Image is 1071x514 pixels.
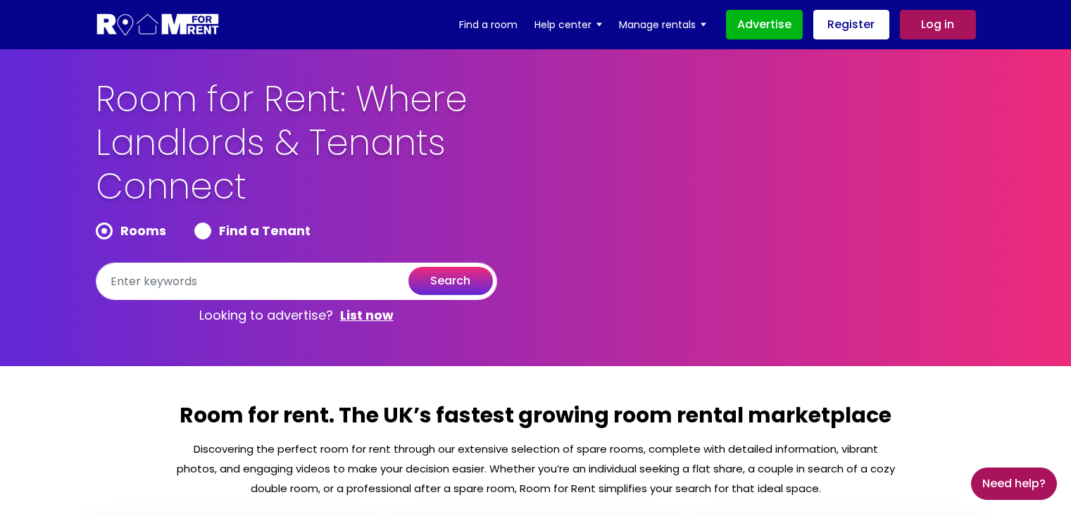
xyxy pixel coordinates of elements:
[194,222,311,239] label: Find a Tenant
[96,77,568,222] h1: Room for Rent: Where Landlords & Tenants Connect
[96,263,497,300] input: Enter keywords
[534,14,602,35] a: Help center
[900,10,976,39] a: Log in
[726,10,803,39] a: Advertise
[96,12,220,38] img: Logo for Room for Rent, featuring a welcoming design with a house icon and modern typography
[340,307,394,324] a: List now
[459,14,518,35] a: Find a room
[96,222,166,239] label: Rooms
[971,468,1057,500] a: Need Help?
[175,439,896,499] p: Discovering the perfect room for rent through our extensive selection of spare rooms, complete wi...
[175,401,896,439] h2: Room for rent. The UK’s fastest growing room rental marketplace
[408,267,493,295] button: search
[813,10,889,39] a: Register
[619,14,706,35] a: Manage rentals
[96,300,497,331] p: Looking to advertise?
